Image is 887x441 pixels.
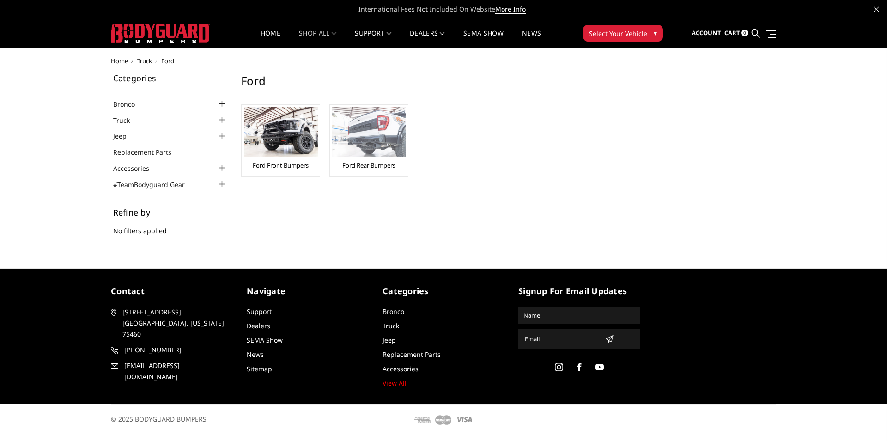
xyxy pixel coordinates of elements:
h5: Categories [113,74,228,82]
h5: signup for email updates [518,285,640,297]
a: Replacement Parts [113,147,183,157]
h5: Refine by [113,208,228,217]
a: Ford Rear Bumpers [342,161,395,169]
span: 0 [741,30,748,36]
a: SEMA Show [247,336,283,344]
a: Support [247,307,272,316]
a: Jeep [113,131,138,141]
a: Sitemap [247,364,272,373]
a: [PHONE_NUMBER] [111,344,233,356]
a: News [247,350,264,359]
span: [STREET_ADDRESS] [GEOGRAPHIC_DATA], [US_STATE] 75460 [122,307,230,340]
input: Email [521,332,601,346]
a: Truck [113,115,141,125]
a: Home [111,57,128,65]
a: Bronco [113,99,146,109]
a: Truck [137,57,152,65]
a: Accessories [383,364,419,373]
h5: Navigate [247,285,369,297]
span: [PHONE_NUMBER] [124,344,231,356]
a: #TeamBodyguard Gear [113,180,196,189]
a: SEMA Show [463,30,504,48]
a: Home [261,30,280,48]
a: Jeep [383,336,396,344]
h5: contact [111,285,233,297]
h5: Categories [383,285,504,297]
a: Support [355,30,391,48]
a: Cart 0 [724,21,748,46]
span: Cart [724,29,740,37]
a: [EMAIL_ADDRESS][DOMAIN_NAME] [111,360,233,382]
div: No filters applied [113,208,228,245]
img: BODYGUARD BUMPERS [111,24,210,43]
a: Account [692,21,721,46]
a: Bronco [383,307,404,316]
a: More Info [495,5,526,14]
span: Select Your Vehicle [589,29,647,38]
a: Dealers [410,30,445,48]
span: © 2025 BODYGUARD BUMPERS [111,415,207,423]
button: Select Your Vehicle [583,25,663,42]
a: shop all [299,30,336,48]
input: Name [520,308,639,323]
a: Replacement Parts [383,350,441,359]
span: ▾ [654,28,657,38]
a: Dealers [247,321,270,330]
a: News [522,30,541,48]
a: Accessories [113,163,161,173]
a: Ford Front Bumpers [253,161,309,169]
span: Account [692,29,721,37]
h1: Ford [241,74,760,95]
span: Ford [161,57,174,65]
a: Truck [383,321,399,330]
a: View All [383,379,407,387]
span: [EMAIL_ADDRESS][DOMAIN_NAME] [124,360,231,382]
